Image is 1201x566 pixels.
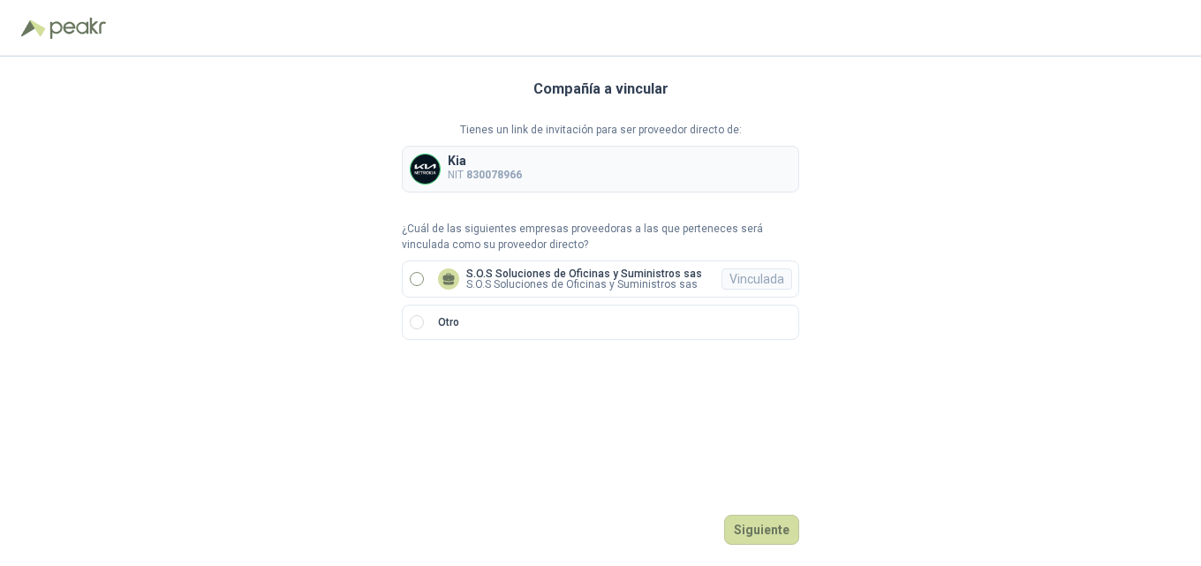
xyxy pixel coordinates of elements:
[49,18,106,39] img: Peakr
[466,169,522,181] b: 830078966
[448,167,522,184] p: NIT
[438,314,459,331] p: Otro
[466,268,702,279] p: S.O.S Soluciones de Oficinas y Suministros sas
[448,155,522,167] p: Kia
[402,122,799,139] p: Tienes un link de invitación para ser proveedor directo de:
[724,515,799,545] button: Siguiente
[466,279,702,290] p: S.O.S Soluciones de Oficinas y Suministros sas
[721,268,792,290] div: Vinculada
[21,19,46,37] img: Logo
[402,221,799,254] p: ¿Cuál de las siguientes empresas proveedoras a las que perteneces será vinculada como su proveedo...
[411,155,440,184] img: Company Logo
[533,78,668,101] h3: Compañía a vincular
